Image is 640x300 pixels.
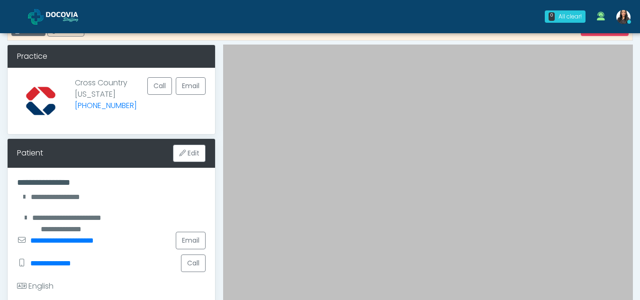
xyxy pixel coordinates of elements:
button: Call [181,255,206,272]
img: Docovia [46,12,93,21]
div: Patient [17,147,43,159]
p: Cross Country [US_STATE] [75,77,137,117]
button: Edit [173,145,206,162]
a: 0 All clear! [539,7,591,27]
a: Email [176,232,206,249]
div: English [17,281,54,292]
button: Call [147,77,172,95]
img: Viral Patel [616,10,631,24]
div: All clear! [559,12,582,21]
div: Practice [8,45,215,68]
img: Provider image [17,77,64,125]
div: 0 [549,12,555,21]
a: [PHONE_NUMBER] [75,100,137,111]
img: Docovia [28,9,44,25]
a: Docovia [28,1,93,32]
a: Email [176,77,206,95]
